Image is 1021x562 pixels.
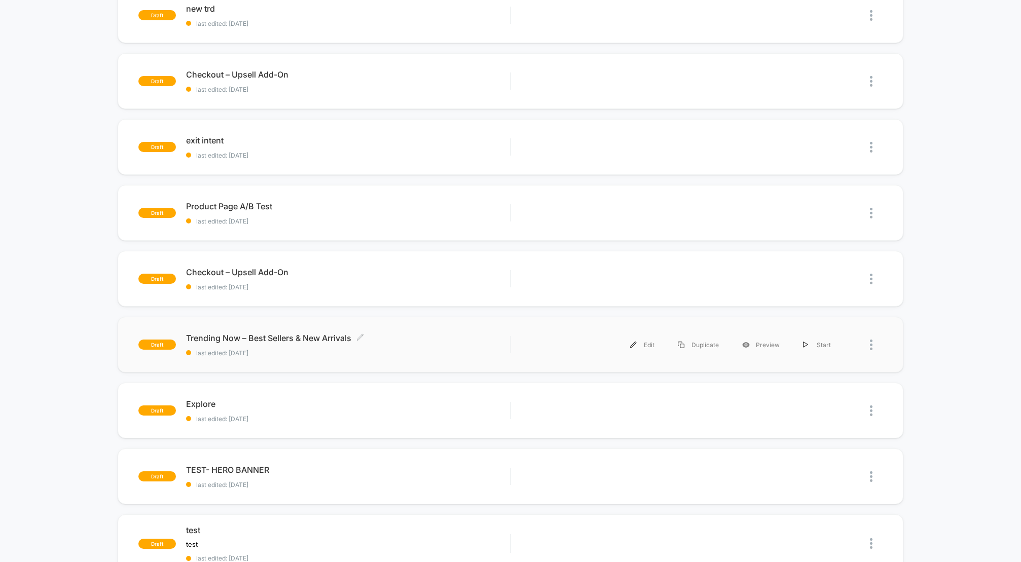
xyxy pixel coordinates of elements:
[138,10,176,20] span: draft
[870,274,872,284] img: close
[186,540,198,548] span: test
[138,274,176,284] span: draft
[186,349,510,357] span: last edited: [DATE]
[186,399,510,409] span: Explore
[791,333,843,356] div: Start
[186,554,510,562] span: last edited: [DATE]
[186,69,510,80] span: Checkout – Upsell Add-On
[186,415,510,423] span: last edited: [DATE]
[870,142,872,153] img: close
[186,4,510,14] span: new trd
[186,465,510,475] span: TEST- HERO BANNER
[186,333,510,343] span: Trending Now – Best Sellers & New Arrivals
[678,342,684,348] img: menu
[870,538,872,549] img: close
[138,208,176,218] span: draft
[186,20,510,27] span: last edited: [DATE]
[186,201,510,211] span: Product Page A/B Test
[138,405,176,416] span: draft
[803,342,808,348] img: menu
[870,208,872,218] img: close
[186,267,510,277] span: Checkout – Upsell Add-On
[186,481,510,489] span: last edited: [DATE]
[870,405,872,416] img: close
[138,76,176,86] span: draft
[138,142,176,152] span: draft
[186,152,510,159] span: last edited: [DATE]
[138,539,176,549] span: draft
[186,135,510,145] span: exit intent
[870,10,872,21] img: close
[138,340,176,350] span: draft
[138,471,176,481] span: draft
[870,340,872,350] img: close
[870,471,872,482] img: close
[666,333,731,356] div: Duplicate
[618,333,666,356] div: Edit
[186,217,510,225] span: last edited: [DATE]
[630,342,637,348] img: menu
[186,283,510,291] span: last edited: [DATE]
[186,525,510,535] span: test
[186,86,510,93] span: last edited: [DATE]
[731,333,791,356] div: Preview
[870,76,872,87] img: close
